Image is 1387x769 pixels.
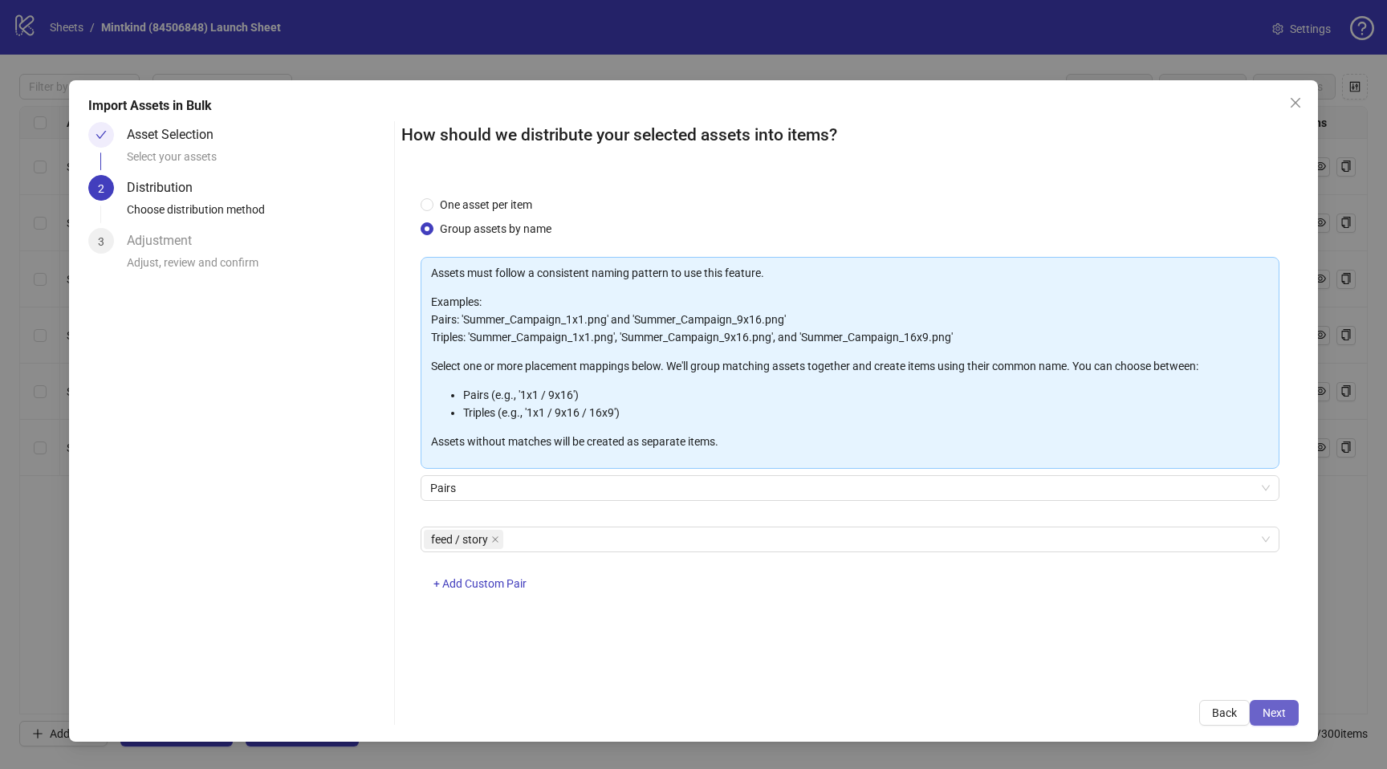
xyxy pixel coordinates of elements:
div: Adjustment [127,228,205,254]
span: + Add Custom Pair [433,577,527,590]
p: Assets without matches will be created as separate items. [431,433,1269,450]
div: Asset Selection [127,122,226,148]
div: Choose distribution method [127,201,388,228]
span: Back [1212,706,1237,719]
h2: How should we distribute your selected assets into items? [401,122,1299,149]
span: 2 [98,182,104,195]
span: feed / story [431,531,488,548]
span: One asset per item [433,196,539,214]
button: + Add Custom Pair [421,572,539,597]
div: Select your assets [127,148,388,175]
div: Distribution [127,175,205,201]
div: Import Assets in Bulk [88,96,1298,116]
div: Adjust, review and confirm [127,254,388,281]
span: Group assets by name [433,220,558,238]
span: 3 [98,235,104,248]
span: Pairs [430,476,1270,500]
span: close [491,535,499,543]
li: Pairs (e.g., '1x1 / 9x16') [463,386,1269,404]
p: Assets must follow a consistent naming pattern to use this feature. [431,264,1269,282]
button: Back [1199,700,1250,726]
p: Examples: Pairs: 'Summer_Campaign_1x1.png' and 'Summer_Campaign_9x16.png' Triples: 'Summer_Campai... [431,293,1269,346]
span: feed / story [424,530,503,549]
li: Triples (e.g., '1x1 / 9x16 / 16x9') [463,404,1269,421]
p: Select one or more placement mappings below. We'll group matching assets together and create item... [431,357,1269,375]
span: Next [1263,706,1286,719]
span: check [96,129,107,140]
span: close [1289,96,1302,109]
button: Next [1250,700,1299,726]
button: Close [1283,90,1308,116]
